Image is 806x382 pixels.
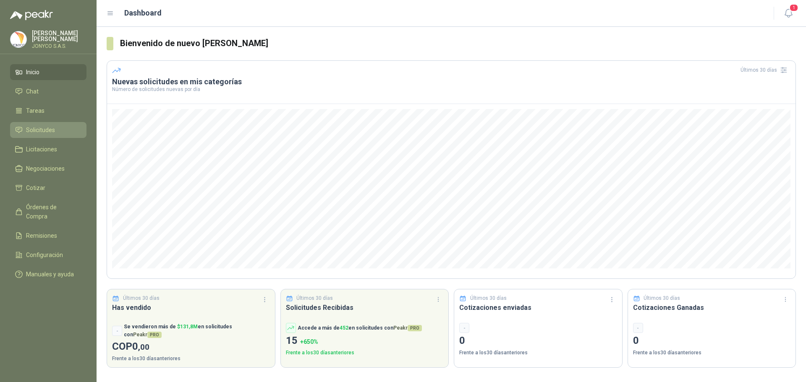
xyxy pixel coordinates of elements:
button: 1 [781,6,796,21]
a: Negociaciones [10,161,86,177]
p: [PERSON_NAME] [PERSON_NAME] [32,30,86,42]
p: Frente a los 30 días anteriores [633,349,791,357]
h3: Cotizaciones enviadas [459,302,617,313]
span: Peakr [393,325,422,331]
span: ,00 [138,342,149,352]
p: Se vendieron más de en solicitudes con [124,323,270,339]
a: Tareas [10,103,86,119]
a: Configuración [10,247,86,263]
span: Peakr [133,332,162,338]
div: Últimos 30 días [741,63,790,77]
span: PRO [147,332,162,338]
a: Solicitudes [10,122,86,138]
div: - [459,323,469,333]
span: Chat [26,87,39,96]
span: Configuración [26,250,63,260]
span: 452 [340,325,348,331]
span: Órdenes de Compra [26,203,79,221]
span: $ 131,8M [177,324,198,330]
a: Licitaciones [10,141,86,157]
span: Remisiones [26,231,57,240]
h1: Dashboard [124,7,162,19]
p: JONYCO S.A.S. [32,44,86,49]
span: 0 [132,340,149,352]
p: Frente a los 30 días anteriores [459,349,617,357]
p: Últimos 30 días [470,294,507,302]
span: Licitaciones [26,145,57,154]
div: - [112,326,122,336]
p: 0 [633,333,791,349]
p: Número de solicitudes nuevas por día [112,87,790,92]
p: Últimos 30 días [123,294,160,302]
a: Inicio [10,64,86,80]
span: 1 [789,4,798,12]
span: PRO [408,325,422,331]
a: Manuales y ayuda [10,266,86,282]
p: COP [112,339,270,355]
span: Cotizar [26,183,45,192]
span: Solicitudes [26,125,55,135]
span: + 650 % [300,338,318,345]
span: Manuales y ayuda [26,270,74,279]
h3: Bienvenido de nuevo [PERSON_NAME] [120,37,796,50]
a: Cotizar [10,180,86,196]
h3: Cotizaciones Ganadas [633,302,791,313]
div: - [633,323,643,333]
p: Últimos 30 días [296,294,333,302]
p: Accede a más de en solicitudes con [298,324,422,332]
p: 15 [286,333,444,349]
p: 0 [459,333,617,349]
h3: Solicitudes Recibidas [286,302,444,313]
p: Frente a los 30 días anteriores [112,355,270,363]
a: Remisiones [10,228,86,244]
a: Chat [10,83,86,99]
h3: Has vendido [112,302,270,313]
img: Logo peakr [10,10,53,20]
h3: Nuevas solicitudes en mis categorías [112,77,790,87]
img: Company Logo [10,31,26,47]
a: Órdenes de Compra [10,199,86,224]
p: Últimos 30 días [644,294,680,302]
span: Tareas [26,106,44,115]
p: Frente a los 30 días anteriores [286,349,444,357]
span: Inicio [26,68,39,77]
span: Negociaciones [26,164,65,173]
